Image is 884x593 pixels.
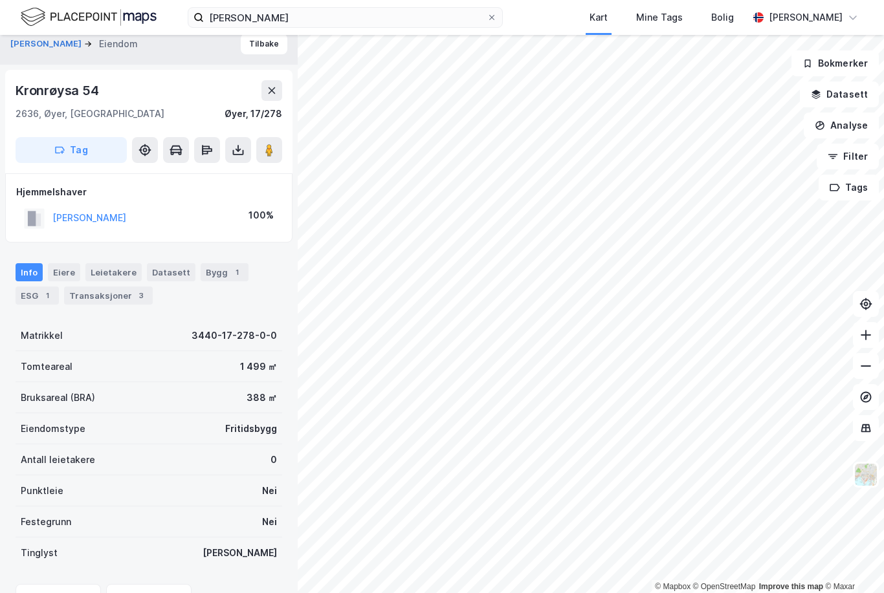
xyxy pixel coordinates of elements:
[16,137,127,163] button: Tag
[804,113,879,138] button: Analyse
[225,106,282,122] div: Øyer, 17/278
[21,452,95,468] div: Antall leietakere
[204,8,487,27] input: Søk på adresse, matrikkel, gårdeiere, leietakere eller personer
[16,286,59,305] div: ESG
[10,38,84,50] button: [PERSON_NAME]
[769,10,843,25] div: [PERSON_NAME]
[225,421,277,437] div: Fritidsbygg
[203,545,277,561] div: [PERSON_NAME]
[16,184,282,200] div: Hjemmelshaver
[800,81,879,107] button: Datasett
[21,514,71,530] div: Festegrunn
[21,6,157,28] img: logo.f888ab2527a4732fd821a326f86c7f29.svg
[99,36,138,52] div: Eiendom
[21,328,63,343] div: Matrikkel
[85,263,142,281] div: Leietakere
[791,50,879,76] button: Bokmerker
[41,289,54,302] div: 1
[655,582,691,591] a: Mapbox
[817,144,879,169] button: Filter
[636,10,683,25] div: Mine Tags
[16,263,43,281] div: Info
[48,263,80,281] div: Eiere
[21,545,58,561] div: Tinglyst
[64,286,153,305] div: Transaksjoner
[230,266,243,279] div: 1
[16,80,102,101] div: Kronrøysa 54
[819,175,879,200] button: Tags
[854,462,878,487] img: Z
[21,483,63,499] div: Punktleie
[271,452,277,468] div: 0
[759,582,823,591] a: Improve this map
[201,263,249,281] div: Bygg
[711,10,734,25] div: Bolig
[819,531,884,593] iframe: Chat Widget
[262,514,277,530] div: Nei
[192,328,277,343] div: 3440-17-278-0-0
[147,263,195,281] div: Datasett
[590,10,608,25] div: Kart
[21,390,95,405] div: Bruksareal (BRA)
[21,359,72,374] div: Tomteareal
[819,531,884,593] div: Kontrollprogram for chat
[16,106,164,122] div: 2636, Øyer, [GEOGRAPHIC_DATA]
[135,289,148,302] div: 3
[21,421,85,437] div: Eiendomstype
[247,390,277,405] div: 388 ㎡
[262,483,277,499] div: Nei
[249,208,274,223] div: 100%
[240,359,277,374] div: 1 499 ㎡
[693,582,756,591] a: OpenStreetMap
[241,34,287,54] button: Tilbake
